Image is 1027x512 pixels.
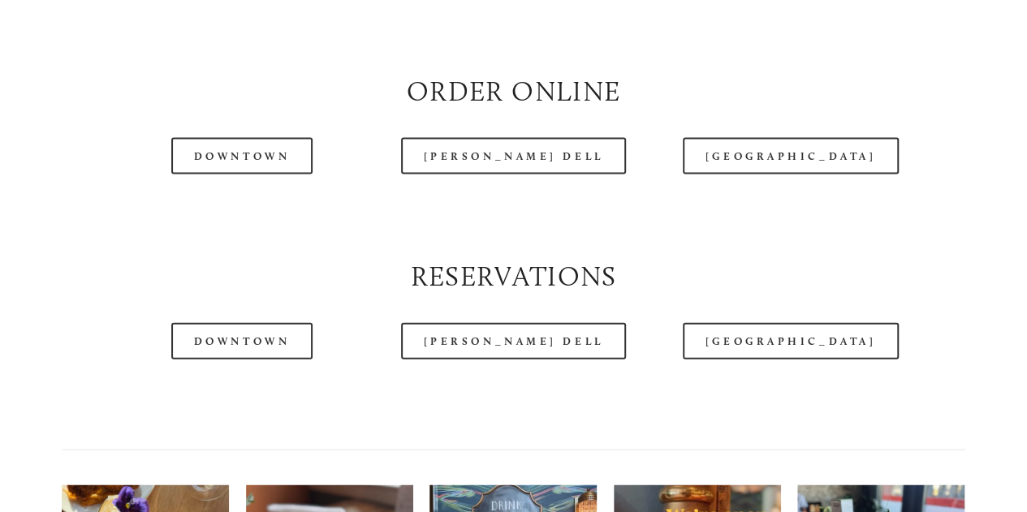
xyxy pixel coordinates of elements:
a: [GEOGRAPHIC_DATA] [683,323,899,359]
a: Downtown [171,138,313,174]
a: [GEOGRAPHIC_DATA] [683,138,899,174]
a: [PERSON_NAME] Dell [401,323,627,359]
h2: Reservations [62,257,965,295]
a: [PERSON_NAME] Dell [401,138,627,174]
a: Downtown [171,323,313,359]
